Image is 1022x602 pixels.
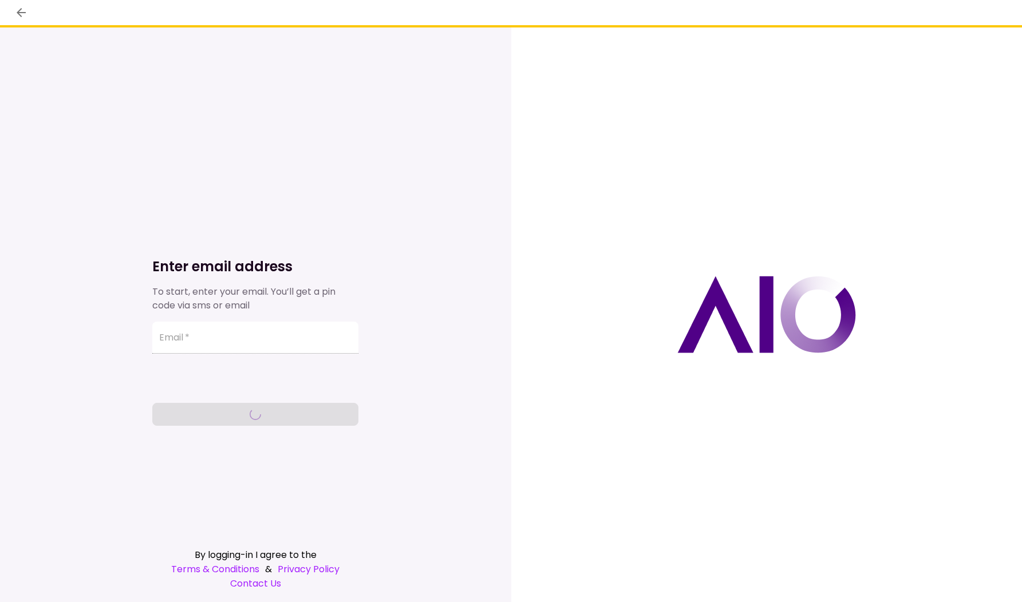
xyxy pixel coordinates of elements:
a: Privacy Policy [278,562,340,576]
h1: Enter email address [152,258,358,276]
img: AIO logo [677,276,856,353]
a: Terms & Conditions [171,562,259,576]
div: To start, enter your email. You’ll get a pin code via sms or email [152,285,358,312]
div: & [152,562,358,576]
a: Contact Us [152,576,358,591]
button: back [11,3,31,22]
div: By logging-in I agree to the [152,548,358,562]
